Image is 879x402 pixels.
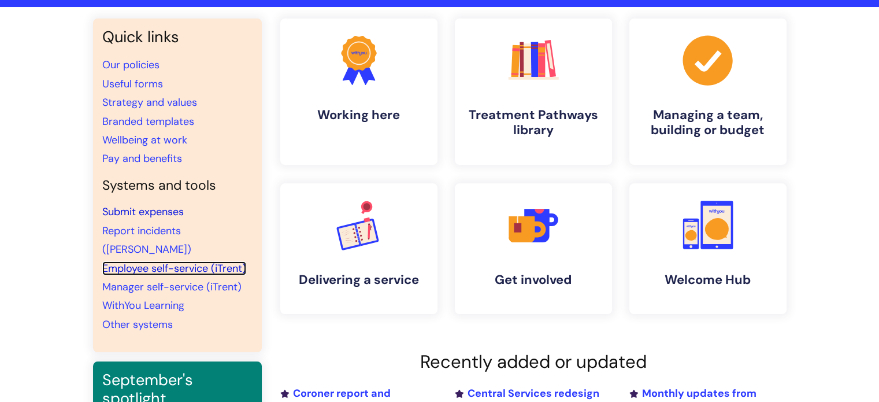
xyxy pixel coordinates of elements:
a: Treatment Pathways library [455,19,612,165]
h4: Systems and tools [102,178,253,194]
h4: Welcome Hub [639,272,777,287]
h4: Working here [290,108,428,123]
a: Manager self-service (iTrent) [102,280,242,294]
a: Working here [280,19,437,165]
a: Pay and benefits [102,152,182,165]
a: Employee self-service (iTrent) [102,261,246,275]
a: Submit expenses [102,205,184,219]
h3: Quick links [102,28,253,46]
h2: Recently added or updated [280,351,787,373]
a: Report incidents ([PERSON_NAME]) [102,224,191,256]
a: WithYou Learning [102,298,184,312]
a: Our policies [102,58,160,72]
a: Delivering a service [280,183,437,314]
h4: Get involved [464,272,603,287]
a: Other systems [102,318,173,331]
a: Strategy and values [102,95,197,109]
h4: Treatment Pathways library [464,108,603,138]
a: Branded templates [102,115,194,128]
h4: Delivering a service [290,272,428,287]
a: Welcome Hub [629,183,787,314]
a: Get involved [455,183,612,314]
a: Managing a team, building or budget [629,19,787,165]
a: Wellbeing at work [102,133,187,147]
a: Useful forms [102,77,163,91]
h4: Managing a team, building or budget [639,108,777,138]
